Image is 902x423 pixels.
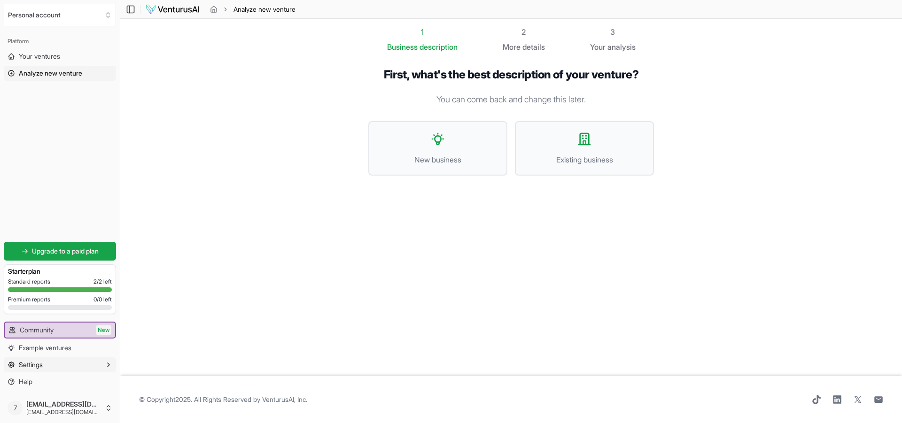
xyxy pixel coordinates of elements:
span: Upgrade to a paid plan [32,246,99,256]
span: [EMAIL_ADDRESS][DOMAIN_NAME] [26,400,101,408]
span: New business [379,154,497,165]
div: Platform [4,34,116,49]
button: Settings [4,357,116,372]
span: Community [20,325,54,335]
button: 7[EMAIL_ADDRESS][DOMAIN_NAME][EMAIL_ADDRESS][DOMAIN_NAME] [4,397,116,419]
a: Analyze new venture [4,66,116,81]
div: 2 [503,26,545,38]
span: © Copyright 2025 . All Rights Reserved by . [139,395,307,404]
span: New [96,325,111,335]
span: Standard reports [8,278,50,285]
span: Existing business [525,154,644,165]
span: More [503,41,521,53]
span: Business [387,41,418,53]
span: [EMAIL_ADDRESS][DOMAIN_NAME] [26,408,101,416]
span: analysis [607,42,636,52]
a: Example ventures [4,340,116,355]
span: Settings [19,360,43,369]
span: Help [19,377,32,386]
span: 0 / 0 left [93,296,112,303]
span: Premium reports [8,296,50,303]
span: Analyze new venture [233,5,295,14]
h3: Starter plan [8,267,112,276]
a: Your ventures [4,49,116,64]
button: Existing business [515,121,654,176]
span: description [420,42,458,52]
h1: First, what's the best description of your venture? [368,68,654,82]
span: Analyze new venture [19,69,82,78]
a: VenturusAI, Inc [262,395,306,403]
a: Help [4,374,116,389]
span: Your [590,41,606,53]
div: 1 [387,26,458,38]
span: 7 [8,400,23,415]
nav: breadcrumb [210,5,295,14]
button: Select an organization [4,4,116,26]
a: CommunityNew [5,323,115,338]
a: Upgrade to a paid plan [4,242,116,261]
p: You can come back and change this later. [368,93,654,106]
span: 2 / 2 left [93,278,112,285]
img: logo [145,4,200,15]
span: Your ventures [19,52,60,61]
button: New business [368,121,507,176]
span: details [522,42,545,52]
span: Example ventures [19,343,71,353]
div: 3 [590,26,636,38]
